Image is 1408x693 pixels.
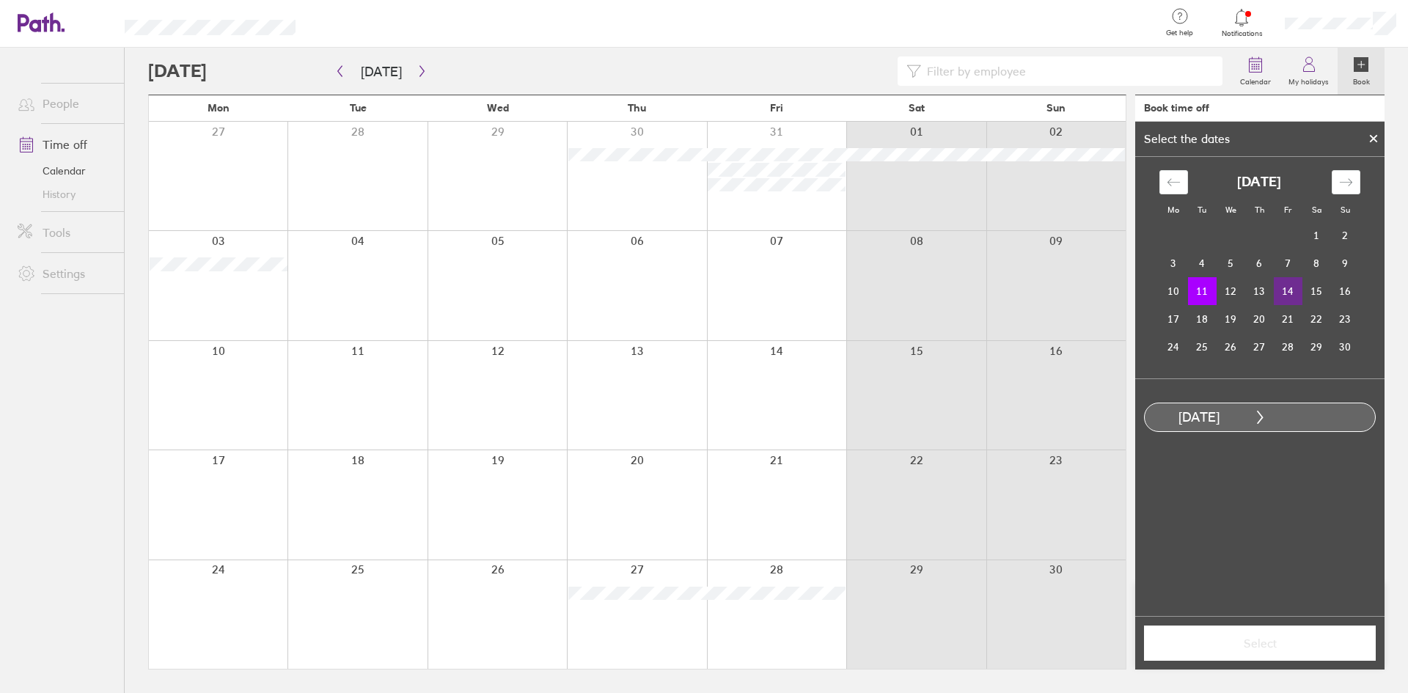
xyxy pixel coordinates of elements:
span: Wed [487,102,509,114]
div: Move backward to switch to the previous month. [1159,170,1188,194]
td: Choose Monday, November 17, 2025 as your check-out date. It’s available. [1159,305,1188,333]
td: Choose Thursday, November 6, 2025 as your check-out date. It’s available. [1245,249,1274,277]
td: Choose Friday, November 14, 2025 as your check-out date. It’s available. [1274,277,1302,305]
strong: [DATE] [1237,175,1281,190]
a: Book [1338,48,1385,95]
td: Choose Thursday, November 20, 2025 as your check-out date. It’s available. [1245,305,1274,333]
td: Choose Friday, November 28, 2025 as your check-out date. It’s available. [1274,333,1302,361]
td: Choose Sunday, November 9, 2025 as your check-out date. It’s available. [1331,249,1360,277]
a: Settings [6,259,124,288]
label: My holidays [1280,73,1338,87]
td: Choose Friday, November 21, 2025 as your check-out date. It’s available. [1274,305,1302,333]
small: Fr [1284,205,1291,215]
td: Choose Tuesday, November 25, 2025 as your check-out date. It’s available. [1188,333,1217,361]
span: Sat [909,102,925,114]
td: Choose Saturday, November 8, 2025 as your check-out date. It’s available. [1302,249,1331,277]
span: Tue [350,102,367,114]
td: Selected as start date. Tuesday, November 11, 2025 [1188,277,1217,305]
a: Calendar [1231,48,1280,95]
td: Choose Sunday, November 30, 2025 as your check-out date. It’s available. [1331,333,1360,361]
span: Sun [1046,102,1066,114]
span: Mon [208,102,230,114]
td: Choose Sunday, November 23, 2025 as your check-out date. It’s available. [1331,305,1360,333]
a: Calendar [6,159,124,183]
span: Thu [628,102,646,114]
small: Su [1341,205,1350,215]
a: My holidays [1280,48,1338,95]
span: Select [1154,637,1365,650]
td: Choose Saturday, November 15, 2025 as your check-out date. It’s available. [1302,277,1331,305]
a: People [6,89,124,118]
div: [DATE] [1145,410,1253,425]
td: Choose Tuesday, November 18, 2025 as your check-out date. It’s available. [1188,305,1217,333]
td: Choose Monday, November 3, 2025 as your check-out date. It’s available. [1159,249,1188,277]
a: Notifications [1218,7,1266,38]
td: Choose Saturday, November 1, 2025 as your check-out date. It’s available. [1302,221,1331,249]
div: Select the dates [1135,132,1239,145]
td: Choose Saturday, November 22, 2025 as your check-out date. It’s available. [1302,305,1331,333]
small: Tu [1198,205,1206,215]
span: Fri [770,102,783,114]
td: Choose Sunday, November 16, 2025 as your check-out date. It’s available. [1331,277,1360,305]
a: History [6,183,124,206]
input: Filter by employee [921,57,1214,85]
small: Sa [1312,205,1321,215]
a: Time off [6,130,124,159]
label: Book [1344,73,1379,87]
small: We [1225,205,1236,215]
label: Calendar [1231,73,1280,87]
td: Choose Wednesday, November 12, 2025 as your check-out date. It’s available. [1217,277,1245,305]
div: Book time off [1144,102,1209,114]
td: Choose Monday, November 24, 2025 as your check-out date. It’s available. [1159,333,1188,361]
td: Choose Thursday, November 27, 2025 as your check-out date. It’s available. [1245,333,1274,361]
div: Calendar [1143,157,1376,378]
td: Choose Wednesday, November 5, 2025 as your check-out date. It’s available. [1217,249,1245,277]
td: Choose Wednesday, November 26, 2025 as your check-out date. It’s available. [1217,333,1245,361]
a: Tools [6,218,124,247]
small: Mo [1167,205,1179,215]
td: Choose Thursday, November 13, 2025 as your check-out date. It’s available. [1245,277,1274,305]
td: Choose Saturday, November 29, 2025 as your check-out date. It’s available. [1302,333,1331,361]
span: Get help [1156,29,1203,37]
span: Notifications [1218,29,1266,38]
button: Select [1144,626,1376,661]
td: Choose Friday, November 7, 2025 as your check-out date. It’s available. [1274,249,1302,277]
td: Choose Sunday, November 2, 2025 as your check-out date. It’s available. [1331,221,1360,249]
button: [DATE] [349,59,414,84]
td: Choose Tuesday, November 4, 2025 as your check-out date. It’s available. [1188,249,1217,277]
small: Th [1255,205,1264,215]
div: Move forward to switch to the next month. [1332,170,1360,194]
td: Choose Wednesday, November 19, 2025 as your check-out date. It’s available. [1217,305,1245,333]
td: Choose Monday, November 10, 2025 as your check-out date. It’s available. [1159,277,1188,305]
